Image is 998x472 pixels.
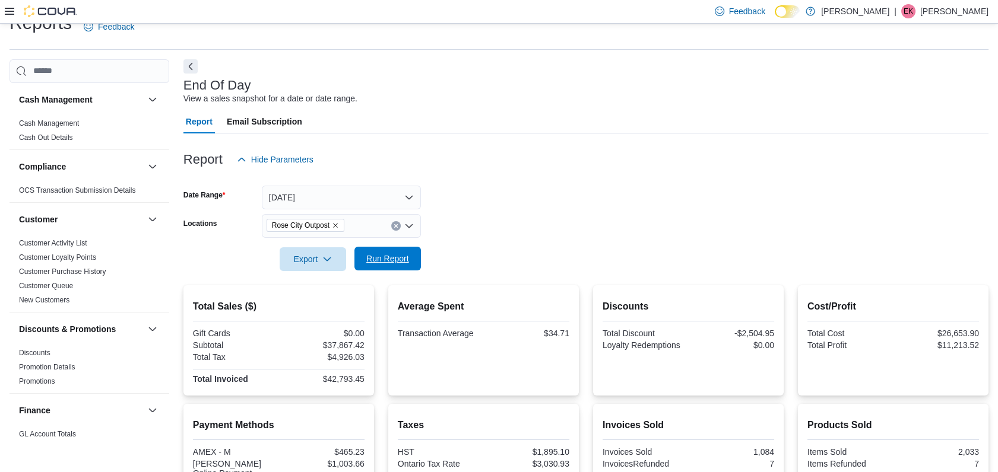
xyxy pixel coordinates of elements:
div: Customer [9,236,169,312]
span: Customer Purchase History [19,267,106,276]
a: Customer Queue [19,282,73,290]
span: Report [186,110,213,133]
div: View a sales snapshot for a date or date range. [183,93,357,105]
span: Customer Activity List [19,238,87,248]
button: Next [183,59,198,74]
div: $11,213.52 [895,340,979,350]
span: Customer Queue [19,281,73,291]
h2: Discounts [603,299,774,314]
h2: Cost/Profit [807,299,979,314]
h3: Cash Management [19,94,93,106]
a: OCS Transaction Submission Details [19,186,136,194]
div: 1,084 [690,447,774,457]
span: Cash Out Details [19,133,73,142]
span: Feedback [729,5,765,17]
button: Discounts & Promotions [19,323,143,335]
div: Discounts & Promotions [9,346,169,393]
p: [PERSON_NAME] [920,4,989,18]
button: Cash Management [19,94,143,106]
h3: Customer [19,213,58,225]
a: New Customers [19,296,69,304]
span: Rose City Outpost [267,219,344,232]
div: AMEX - M [193,447,277,457]
button: Cash Management [145,93,160,107]
p: | [894,4,896,18]
div: $4,926.03 [281,352,365,362]
span: Export [287,247,339,271]
div: Items Sold [807,447,891,457]
div: Total Tax [193,352,277,362]
h2: Payment Methods [193,418,365,432]
span: Customer Loyalty Points [19,253,96,262]
div: InvoicesRefunded [603,459,686,468]
img: Cova [24,5,77,17]
label: Date Range [183,190,226,200]
div: Finance [9,427,169,460]
h2: Products Sold [807,418,979,432]
div: Items Refunded [807,459,891,468]
div: $1,003.66 [281,459,365,468]
span: New Customers [19,295,69,305]
span: Run Report [366,253,409,264]
button: Export [280,247,346,271]
p: [PERSON_NAME] [821,4,889,18]
button: Run Report [354,247,421,270]
div: $1,895.10 [486,447,569,457]
span: Discounts [19,348,50,358]
a: Promotions [19,377,55,385]
div: $42,793.45 [281,374,365,384]
a: Customer Purchase History [19,267,106,276]
button: Compliance [19,161,143,173]
div: 2,033 [895,447,979,457]
button: Hide Parameters [232,148,318,171]
span: Feedback [98,21,134,33]
button: Discounts & Promotions [145,322,160,336]
span: EK [904,4,913,18]
h3: Report [183,152,223,167]
div: Transaction Average [398,329,481,338]
a: Feedback [79,15,139,39]
button: Customer [19,213,143,225]
div: 7 [690,459,774,468]
button: Finance [19,404,143,416]
span: Hide Parameters [251,154,313,165]
div: Total Cost [807,329,891,338]
div: $0.00 [281,329,365,338]
a: Cash Management [19,119,79,127]
button: Compliance [145,160,160,174]
button: Clear input [391,221,401,231]
strong: Total Invoiced [193,374,248,384]
button: Open list of options [404,221,414,231]
button: Finance [145,403,160,417]
div: $34.71 [486,329,569,338]
h2: Total Sales ($) [193,299,365,314]
label: Locations [183,219,217,228]
div: $3,030.93 [486,459,569,468]
div: 7 [895,459,979,468]
div: Loyalty Redemptions [603,340,686,350]
div: -$2,504.95 [690,329,774,338]
div: Gift Cards [193,329,277,338]
a: Promotion Details [19,363,75,371]
div: $465.23 [281,447,365,457]
h2: Average Spent [398,299,569,314]
h3: Compliance [19,161,66,173]
button: [DATE] [262,186,421,209]
h2: Invoices Sold [603,418,774,432]
span: Email Subscription [227,110,302,133]
div: Subtotal [193,340,277,350]
a: GL Account Totals [19,430,76,438]
div: $26,653.90 [895,329,979,338]
a: Customer Activity List [19,239,87,247]
h3: Finance [19,404,50,416]
div: Invoices Sold [603,447,686,457]
button: Customer [145,212,160,227]
div: $37,867.42 [281,340,365,350]
div: Compliance [9,183,169,202]
div: $0.00 [690,340,774,350]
